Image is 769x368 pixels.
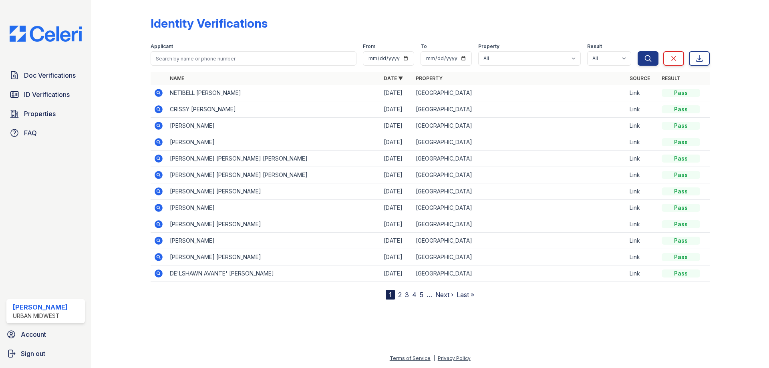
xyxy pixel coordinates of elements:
[662,269,700,278] div: Pass
[662,204,700,212] div: Pass
[413,233,626,249] td: [GEOGRAPHIC_DATA]
[151,16,268,30] div: Identity Verifications
[21,349,45,358] span: Sign out
[662,122,700,130] div: Pass
[13,302,68,312] div: [PERSON_NAME]
[413,151,626,167] td: [GEOGRAPHIC_DATA]
[390,355,431,361] a: Terms of Service
[626,118,658,134] td: Link
[167,151,380,167] td: [PERSON_NAME] [PERSON_NAME] [PERSON_NAME]
[380,183,413,200] td: [DATE]
[413,249,626,265] td: [GEOGRAPHIC_DATA]
[626,167,658,183] td: Link
[386,290,395,300] div: 1
[413,216,626,233] td: [GEOGRAPHIC_DATA]
[662,75,680,81] a: Result
[626,265,658,282] td: Link
[380,167,413,183] td: [DATE]
[6,125,85,141] a: FAQ
[662,171,700,179] div: Pass
[412,291,417,299] a: 4
[167,134,380,151] td: [PERSON_NAME]
[413,85,626,101] td: [GEOGRAPHIC_DATA]
[167,167,380,183] td: [PERSON_NAME] [PERSON_NAME] [PERSON_NAME]
[24,70,76,80] span: Doc Verifications
[413,200,626,216] td: [GEOGRAPHIC_DATA]
[626,200,658,216] td: Link
[380,200,413,216] td: [DATE]
[380,249,413,265] td: [DATE]
[13,312,68,320] div: Urban Midwest
[380,101,413,118] td: [DATE]
[433,355,435,361] div: |
[420,291,423,299] a: 5
[478,43,499,50] label: Property
[170,75,184,81] a: Name
[427,290,432,300] span: …
[398,291,402,299] a: 2
[413,118,626,134] td: [GEOGRAPHIC_DATA]
[626,134,658,151] td: Link
[413,183,626,200] td: [GEOGRAPHIC_DATA]
[662,155,700,163] div: Pass
[380,118,413,134] td: [DATE]
[626,151,658,167] td: Link
[3,26,88,42] img: CE_Logo_Blue-a8612792a0a2168367f1c8372b55b34899dd931a85d93a1a3d3e32e68fde9ad4.png
[413,265,626,282] td: [GEOGRAPHIC_DATA]
[21,330,46,339] span: Account
[380,216,413,233] td: [DATE]
[457,291,474,299] a: Last »
[6,106,85,122] a: Properties
[24,90,70,99] span: ID Verifications
[151,43,173,50] label: Applicant
[416,75,443,81] a: Property
[662,187,700,195] div: Pass
[167,183,380,200] td: [PERSON_NAME] [PERSON_NAME]
[24,109,56,119] span: Properties
[626,101,658,118] td: Link
[167,101,380,118] td: CRISSY [PERSON_NAME]
[662,89,700,97] div: Pass
[167,85,380,101] td: NETIBELL [PERSON_NAME]
[662,105,700,113] div: Pass
[662,237,700,245] div: Pass
[626,233,658,249] td: Link
[435,291,453,299] a: Next ›
[626,249,658,265] td: Link
[438,355,471,361] a: Privacy Policy
[413,101,626,118] td: [GEOGRAPHIC_DATA]
[3,346,88,362] a: Sign out
[630,75,650,81] a: Source
[167,200,380,216] td: [PERSON_NAME]
[587,43,602,50] label: Result
[167,249,380,265] td: [PERSON_NAME] [PERSON_NAME]
[413,167,626,183] td: [GEOGRAPHIC_DATA]
[380,85,413,101] td: [DATE]
[626,216,658,233] td: Link
[6,86,85,103] a: ID Verifications
[167,216,380,233] td: [PERSON_NAME] [PERSON_NAME]
[6,67,85,83] a: Doc Verifications
[151,51,356,66] input: Search by name or phone number
[405,291,409,299] a: 3
[384,75,403,81] a: Date ▼
[413,134,626,151] td: [GEOGRAPHIC_DATA]
[380,151,413,167] td: [DATE]
[380,265,413,282] td: [DATE]
[662,253,700,261] div: Pass
[24,128,37,138] span: FAQ
[380,233,413,249] td: [DATE]
[626,183,658,200] td: Link
[421,43,427,50] label: To
[662,138,700,146] div: Pass
[167,118,380,134] td: [PERSON_NAME]
[167,233,380,249] td: [PERSON_NAME]
[363,43,375,50] label: From
[380,134,413,151] td: [DATE]
[626,85,658,101] td: Link
[662,220,700,228] div: Pass
[3,326,88,342] a: Account
[167,265,380,282] td: DE'LSHAWN AVANTE' [PERSON_NAME]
